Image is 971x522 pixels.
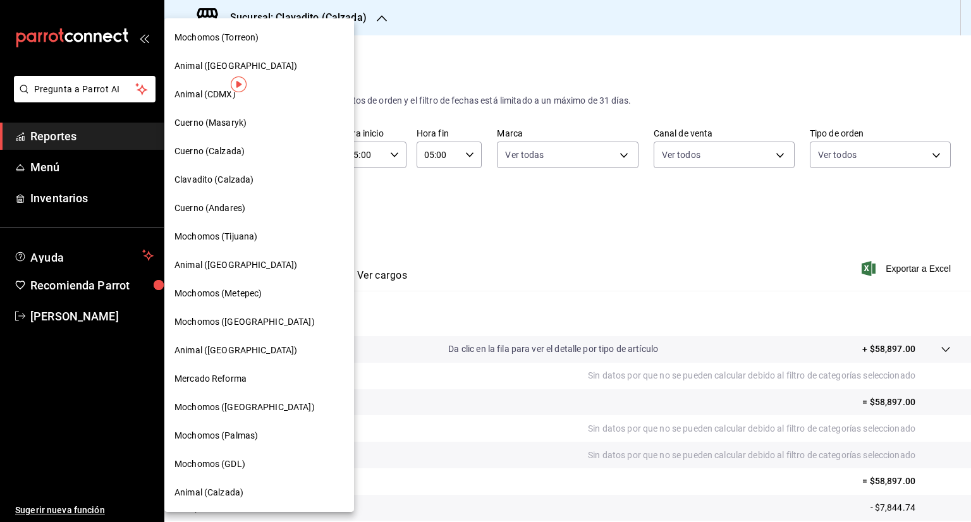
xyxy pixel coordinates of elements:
div: Mochomos (Tijuana) [164,222,354,251]
div: Cuerno (Masaryk) [164,109,354,137]
div: Animal (Calzada) [164,478,354,507]
div: Mochomos ([GEOGRAPHIC_DATA]) [164,308,354,336]
div: Animal ([GEOGRAPHIC_DATA]) [164,251,354,279]
span: Animal ([GEOGRAPHIC_DATA]) [174,344,297,357]
span: Cuerno (Andares) [174,202,245,215]
span: Mochomos (Tijuana) [174,230,257,243]
div: Mercado Reforma [164,365,354,393]
span: Animal ([GEOGRAPHIC_DATA]) [174,59,297,73]
img: Tooltip marker [231,76,247,92]
div: Animal ([GEOGRAPHIC_DATA]) [164,52,354,80]
div: Mochomos (Torreon) [164,23,354,52]
span: Animal ([GEOGRAPHIC_DATA]) [174,258,297,272]
span: Animal (Calzada) [174,486,243,499]
div: Clavadito (Calzada) [164,166,354,194]
span: Cuerno (Masaryk) [174,116,247,130]
div: Cuerno (Calzada) [164,137,354,166]
span: Animal (CDMX) [174,88,236,101]
span: Mochomos (Metepec) [174,287,262,300]
div: Cuerno (Andares) [164,194,354,222]
span: Mochomos ([GEOGRAPHIC_DATA]) [174,315,315,329]
div: Mochomos ([GEOGRAPHIC_DATA]) [164,393,354,422]
div: Mochomos (GDL) [164,450,354,478]
span: Cuerno (Calzada) [174,145,245,158]
span: Mochomos (Torreon) [174,31,259,44]
span: Mochomos (GDL) [174,458,245,471]
span: Clavadito (Calzada) [174,173,254,186]
div: Animal (CDMX) [164,80,354,109]
div: Mochomos (Palmas) [164,422,354,450]
span: Mochomos (Palmas) [174,429,258,442]
div: Animal ([GEOGRAPHIC_DATA]) [164,336,354,365]
span: Mercado Reforma [174,372,247,385]
span: Mochomos ([GEOGRAPHIC_DATA]) [174,401,315,414]
div: Mochomos (Metepec) [164,279,354,308]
